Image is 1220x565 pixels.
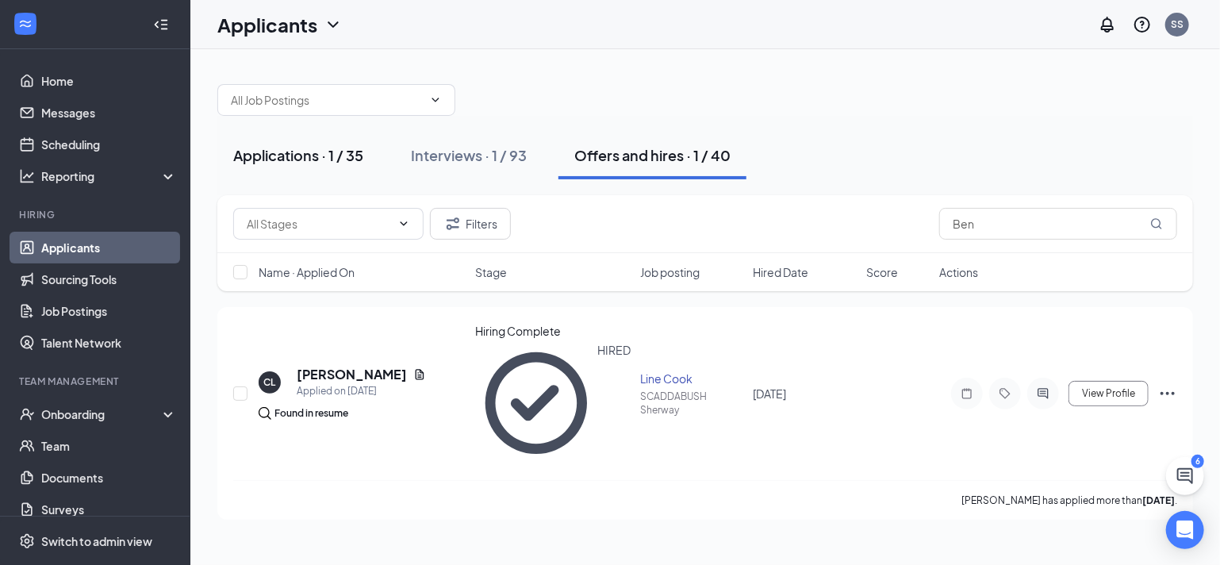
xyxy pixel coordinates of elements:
a: Applicants [41,232,177,263]
div: Interviews · 1 / 93 [411,145,527,165]
svg: Filter [443,214,462,233]
div: HIRED [597,342,631,464]
span: Job posting [640,264,700,280]
a: Team [41,430,177,462]
input: All Stages [247,215,391,233]
span: Stage [475,264,507,280]
div: Found in resume [274,405,348,421]
div: CL [264,375,276,389]
input: All Job Postings [231,91,423,109]
svg: ActiveChat [1034,387,1053,400]
svg: Note [957,387,976,400]
button: View Profile [1068,381,1149,406]
div: Line Cook [640,371,744,386]
div: 6 [1191,455,1204,468]
a: Talent Network [41,327,177,359]
span: View Profile [1082,388,1135,399]
svg: Collapse [153,17,169,33]
svg: UserCheck [19,406,35,422]
a: Sourcing Tools [41,263,177,295]
h1: Applicants [217,11,317,38]
svg: ChevronDown [397,217,410,230]
svg: Document [413,368,426,381]
a: Documents [41,462,177,494]
svg: QuestionInfo [1133,15,1152,34]
svg: WorkstreamLogo [17,16,33,32]
svg: Notifications [1098,15,1117,34]
div: Open Intercom Messenger [1166,511,1204,549]
div: SS [1171,17,1184,31]
svg: CheckmarkCircle [475,342,597,464]
div: SCADDABUSH Sherway [640,390,744,417]
div: Switch to admin view [41,533,152,549]
svg: Tag [996,387,1015,400]
div: Offers and hires · 1 / 40 [574,145,731,165]
span: Name · Applied On [259,264,355,280]
span: Hired Date [753,264,808,280]
a: Scheduling [41,129,177,160]
p: [PERSON_NAME] has applied more than . [961,494,1177,507]
div: Applications · 1 / 35 [233,145,363,165]
svg: ChevronDown [324,15,343,34]
a: Home [41,65,177,97]
svg: MagnifyingGlass [1150,217,1163,230]
svg: ChevronDown [429,94,442,106]
a: Job Postings [41,295,177,327]
svg: Ellipses [1158,384,1177,403]
div: Hiring Complete [475,323,631,339]
div: Reporting [41,168,178,184]
h5: [PERSON_NAME] [297,366,407,383]
span: Actions [939,264,978,280]
svg: ChatActive [1176,467,1195,486]
img: search.bf7aa3482b7795d4f01b.svg [259,407,271,420]
svg: Settings [19,533,35,549]
div: Onboarding [41,406,163,422]
input: Search in offers and hires [939,208,1177,240]
b: [DATE] [1142,494,1175,506]
div: Applied on [DATE] [297,383,426,399]
span: [DATE] [753,386,786,401]
a: Messages [41,97,177,129]
button: ChatActive [1166,457,1204,495]
div: Team Management [19,375,174,388]
span: Score [866,264,898,280]
div: Hiring [19,208,174,221]
svg: Analysis [19,168,35,184]
button: Filter Filters [430,208,511,240]
a: Surveys [41,494,177,525]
